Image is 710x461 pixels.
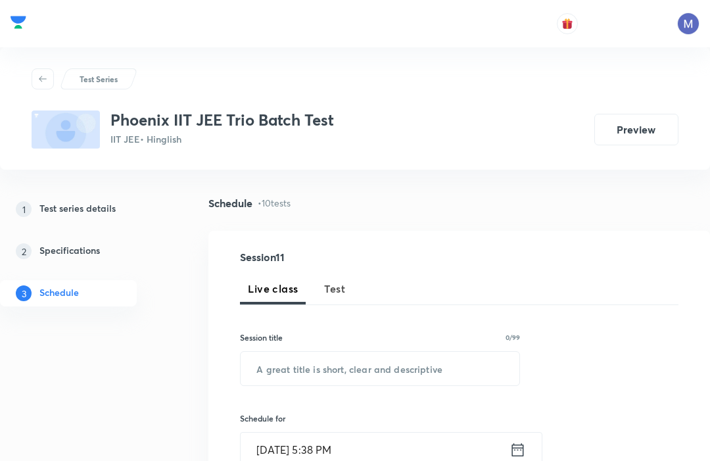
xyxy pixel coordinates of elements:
[16,201,32,217] p: 1
[248,281,298,297] span: Live class
[594,114,678,145] button: Preview
[324,281,345,297] span: Test
[240,412,520,424] h6: Schedule for
[241,352,519,385] input: A great title is short, clear and descriptive
[39,201,116,217] h5: Test series details
[110,132,334,146] p: IIT JEE • Hinglish
[32,110,100,149] img: fallback-thumbnail.png
[16,243,32,259] p: 2
[258,196,291,210] p: • 10 tests
[16,285,32,301] p: 3
[561,18,573,30] img: avatar
[39,243,100,259] h5: Specifications
[677,12,699,35] img: Mangilal Choudhary
[208,198,252,208] h4: Schedule
[557,13,578,34] button: avatar
[240,252,467,262] h4: Session 11
[39,285,79,301] h5: Schedule
[11,12,26,36] a: Company Logo
[240,331,283,343] h6: Session title
[110,110,334,130] h3: Phoenix IIT JEE Trio Batch Test
[506,334,520,341] p: 0/99
[11,12,26,32] img: Company Logo
[80,73,118,85] p: Test Series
